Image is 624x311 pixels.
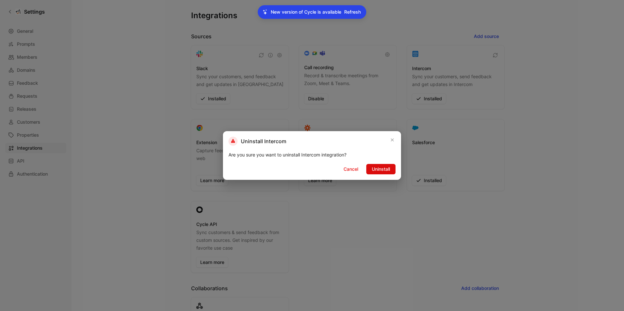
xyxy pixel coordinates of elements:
[344,165,358,173] span: Cancel
[344,8,361,16] button: Refresh
[228,137,286,146] h2: Uninstall Intercom
[228,151,396,159] p: Are you sure you want to uninstall Intercom integration?
[372,165,390,173] span: Uninstall
[366,164,396,174] button: Uninstall
[338,164,364,174] button: Cancel
[271,8,341,16] p: New version of Cycle is available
